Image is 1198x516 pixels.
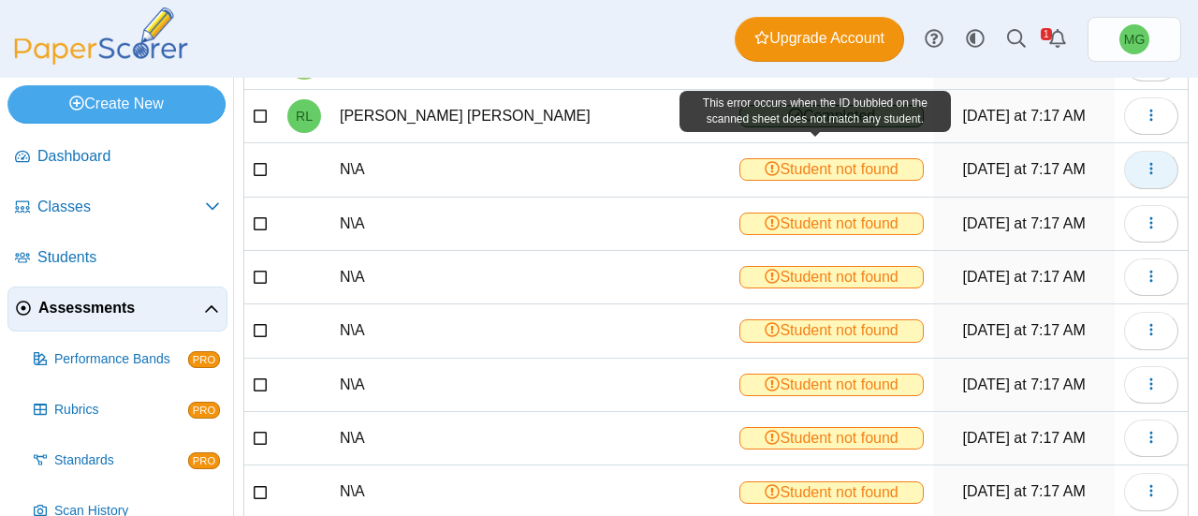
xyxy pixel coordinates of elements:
[739,481,925,504] span: Student not found
[7,185,227,230] a: Classes
[296,110,313,123] span: RICHARD LOPEZ VELASQUEZ
[54,451,188,470] span: Standards
[7,135,227,180] a: Dashboard
[963,430,1086,446] time: Sep 9, 2025 at 7:17 AM
[963,376,1086,392] time: Sep 9, 2025 at 7:17 AM
[26,337,227,382] a: Performance Bands PRO
[739,213,925,235] span: Student not found
[26,438,227,483] a: Standards PRO
[188,402,220,419] span: PRO
[330,143,730,197] td: N\A
[188,351,220,368] span: PRO
[963,161,1086,177] time: Sep 9, 2025 at 7:17 AM
[735,17,904,62] a: Upgrade Account
[739,374,925,396] span: Student not found
[188,452,220,469] span: PRO
[739,319,925,342] span: Student not found
[963,483,1086,499] time: Sep 9, 2025 at 7:17 AM
[330,359,730,412] td: N\A
[7,236,227,281] a: Students
[754,28,884,49] span: Upgrade Account
[330,198,730,251] td: N\A
[1037,19,1078,60] a: Alerts
[330,90,730,143] td: [PERSON_NAME] [PERSON_NAME]
[54,401,188,420] span: Rubrics
[1088,17,1181,62] a: Misty Gaynair
[739,427,925,450] span: Student not found
[739,158,925,181] span: Student not found
[7,52,195,67] a: PaperScorer
[37,247,220,268] span: Students
[963,322,1086,338] time: Sep 9, 2025 at 7:17 AM
[739,266,925,288] span: Student not found
[54,350,188,369] span: Performance Bands
[7,7,195,65] img: PaperScorer
[963,108,1086,124] time: Sep 9, 2025 at 7:17 AM
[37,146,220,167] span: Dashboard
[1124,33,1146,46] span: Misty Gaynair
[963,269,1086,285] time: Sep 9, 2025 at 7:17 AM
[330,251,730,304] td: N\A
[26,388,227,433] a: Rubrics PRO
[1119,24,1149,54] span: Misty Gaynair
[963,215,1086,231] time: Sep 9, 2025 at 7:17 AM
[330,304,730,358] td: N\A
[38,298,204,318] span: Assessments
[7,287,227,332] a: Assessments
[7,85,226,123] a: Create New
[679,91,951,132] div: This error occurs when the ID bubbled on the scanned sheet does not match any student.
[330,412,730,465] td: N\A
[37,197,205,217] span: Classes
